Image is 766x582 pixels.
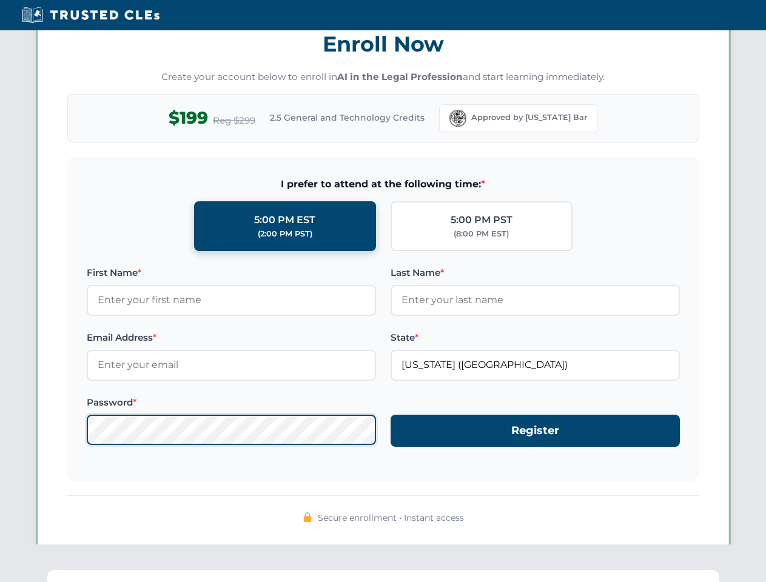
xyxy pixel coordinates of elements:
[254,212,315,228] div: 5:00 PM EST
[337,71,463,82] strong: AI in the Legal Profession
[258,228,312,240] div: (2:00 PM PST)
[169,104,208,132] span: $199
[391,266,680,280] label: Last Name
[18,6,163,24] img: Trusted CLEs
[391,350,680,380] input: Florida (FL)
[67,70,699,84] p: Create your account below to enroll in and start learning immediately.
[67,25,699,63] h3: Enroll Now
[454,228,509,240] div: (8:00 PM EST)
[318,511,464,524] span: Secure enrollment • Instant access
[213,113,255,128] span: Reg $299
[270,111,425,124] span: 2.5 General and Technology Credits
[471,112,587,124] span: Approved by [US_STATE] Bar
[449,110,466,127] img: Florida Bar
[87,350,376,380] input: Enter your email
[87,395,376,410] label: Password
[391,330,680,345] label: State
[87,266,376,280] label: First Name
[87,285,376,315] input: Enter your first name
[303,512,312,522] img: 🔒
[87,176,680,192] span: I prefer to attend at the following time:
[87,330,376,345] label: Email Address
[391,285,680,315] input: Enter your last name
[451,212,512,228] div: 5:00 PM PST
[391,415,680,447] button: Register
